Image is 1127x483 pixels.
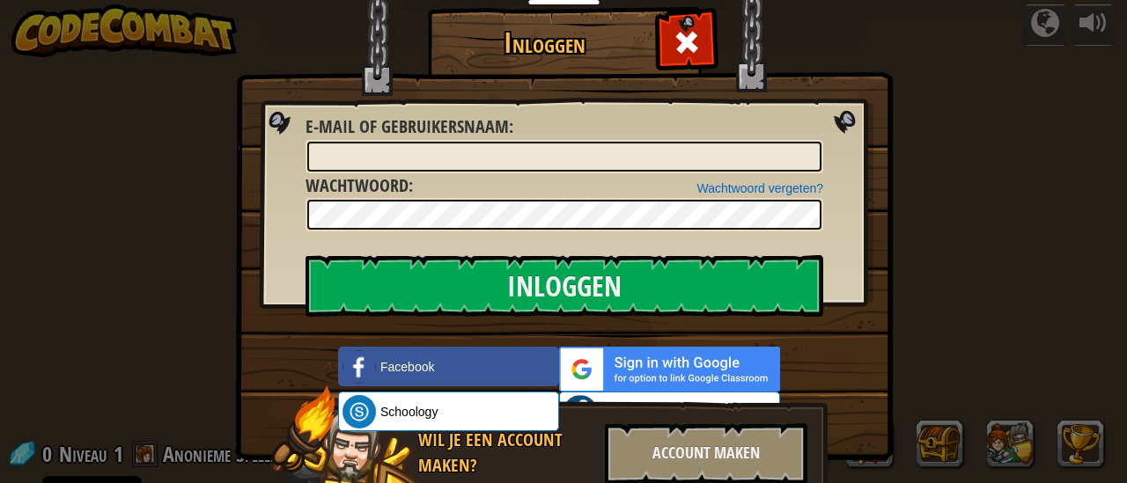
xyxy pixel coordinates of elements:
a: Wachtwoord vergeten? [697,181,823,195]
span: Schoology [380,403,438,421]
div: Wil je een account maken? [418,428,594,478]
img: facebook_small.png [343,350,376,384]
label: : [306,114,513,140]
h1: Inloggen [432,27,657,58]
span: Facebook [380,358,434,376]
span: Wachtwoord [306,173,409,197]
label: : [306,173,413,199]
img: schoology.png [343,395,376,428]
img: gplus_sso_button2.svg [559,347,780,392]
span: E-mail of gebruikersnaam [306,114,509,138]
input: Inloggen [306,255,823,317]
